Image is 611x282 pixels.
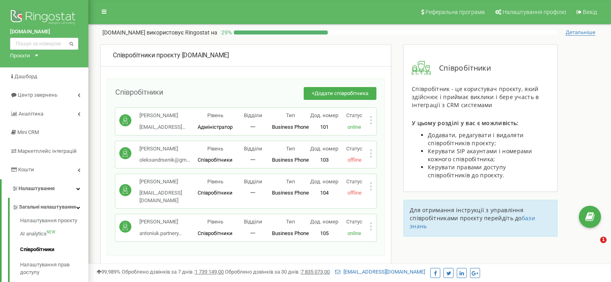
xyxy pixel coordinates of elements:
[198,157,233,163] span: Співробітники
[122,269,224,275] span: Оброблено дзвінків за 7 днів :
[346,146,362,152] span: Статус
[310,219,338,225] span: Дод. номер
[244,179,262,185] span: Відділи
[115,88,163,96] span: Співробітники
[20,217,88,227] a: Налаштування проєкту
[20,226,88,242] a: AI analyticsNEW
[272,124,309,130] span: Business Phone
[346,219,362,225] span: Статус
[20,242,88,258] a: Співробітники
[198,190,233,196] span: Співробітники
[346,179,362,185] span: Статус
[113,51,379,60] div: [DOMAIN_NAME]
[139,230,182,236] span: antoniuk.partnery...
[139,112,186,120] p: [PERSON_NAME]
[20,257,88,280] a: Налаштування прав доступу
[286,112,295,118] span: Тип
[2,179,88,198] a: Налаштування
[412,119,519,127] span: У цьому розділі у вас є можливість:
[412,85,539,109] span: Співробітник - це користувач проєкту, який здійснює і приймає виклики і бере участь в інтеграції ...
[347,230,361,236] span: online
[428,163,506,179] span: Керувати правами доступу співробітників до проєкту.
[244,112,262,118] span: Відділи
[310,112,338,118] span: Дод. номер
[425,9,485,15] span: Реферальна програма
[250,157,255,163] span: 一
[272,190,309,196] span: Business Phone
[18,92,57,98] span: Центр звернень
[310,146,338,152] span: Дод. номер
[207,146,223,152] span: Рівень
[14,73,37,79] span: Дашборд
[503,9,566,15] span: Налаштування профілю
[10,38,78,50] input: Пошук за номером
[17,129,39,135] span: Mini CRM
[139,145,190,153] p: [PERSON_NAME]
[12,198,88,214] a: Загальні налаштування
[10,28,78,36] a: [DOMAIN_NAME]
[335,269,425,275] a: [EMAIL_ADDRESS][DOMAIN_NAME]
[310,179,338,185] span: Дод. номер
[244,146,262,152] span: Відділи
[147,29,217,36] span: використовує Ringostat на
[309,230,339,237] p: 105
[431,63,491,73] span: Співробітники
[198,124,233,130] span: Адміністратор
[10,52,30,59] div: Проєкти
[315,90,368,96] span: Додати співробітника
[139,157,190,163] span: oleksandrsenik@gm...
[600,237,607,243] span: 1
[347,190,362,196] span: offline
[244,219,262,225] span: Відділи
[102,28,217,37] p: [DOMAIN_NAME]
[225,269,330,275] span: Оброблено дзвінків за 30 днів :
[583,9,597,15] span: Вихід
[250,124,255,130] span: 一
[428,131,523,147] span: Додавати, редагувати і видаляти співробітників проєкту;
[139,178,196,186] p: [PERSON_NAME]
[139,124,186,130] span: [EMAIL_ADDRESS]...
[139,189,196,204] p: [EMAIL_ADDRESS][DOMAIN_NAME]
[566,29,595,36] span: Детальніше
[18,166,34,172] span: Кошти
[19,203,76,211] span: Загальні налаштування
[410,206,523,222] span: Для отримання інструкції з управління співробітниками проєкту перейдіть до
[113,51,180,59] span: Співробітники проєкту
[96,269,121,275] span: 99,989%
[217,28,234,37] p: 29 %
[347,157,362,163] span: offline
[428,147,532,163] span: Керувати SIP акаунтами і номерами кожного співробітника;
[10,8,78,28] img: Ringostat logo
[207,219,223,225] span: Рівень
[304,87,376,100] button: +Додати співробітника
[139,218,182,226] p: [PERSON_NAME]
[18,185,55,191] span: Налаштування
[195,269,224,275] u: 1 739 149,00
[346,112,362,118] span: Статус
[250,230,255,236] span: 一
[18,111,43,117] span: Аналiтика
[309,189,339,197] p: 104
[198,230,233,236] span: Співробітники
[207,112,223,118] span: Рівень
[584,237,603,256] iframe: Intercom live chat
[309,156,339,164] p: 103
[272,230,309,236] span: Business Phone
[286,179,295,185] span: Тип
[301,269,330,275] u: 7 835 073,00
[286,219,295,225] span: Тип
[410,214,535,230] a: бази знань
[286,146,295,152] span: Тип
[272,157,309,163] span: Business Phone
[18,148,77,154] span: Маркетплейс інтеграцій
[250,190,255,196] span: 一
[207,179,223,185] span: Рівень
[347,124,361,130] span: online
[309,124,339,131] p: 101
